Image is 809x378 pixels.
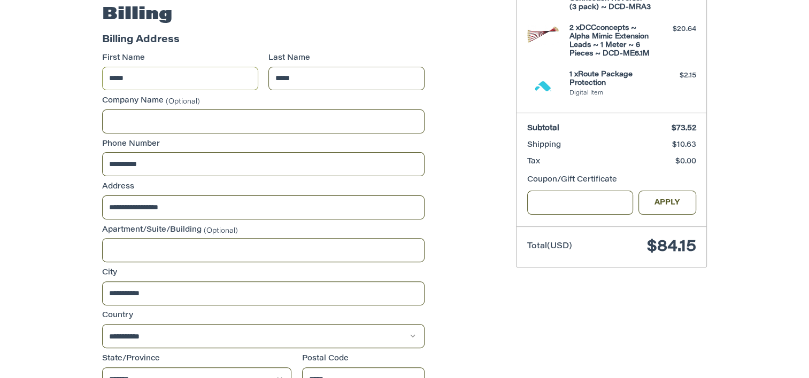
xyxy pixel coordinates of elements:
label: City [102,267,425,279]
label: State/Province [102,353,291,365]
span: Total (USD) [527,242,572,250]
small: (Optional) [166,98,200,105]
label: Last Name [268,53,425,64]
span: $84.15 [647,239,696,255]
li: Digital Item [569,89,651,98]
div: $2.15 [654,70,696,81]
label: Company Name [102,96,425,107]
h4: 1 x Route Package Protection [569,70,651,88]
span: $10.63 [672,141,696,149]
span: Subtotal [527,125,559,132]
label: First Name [102,53,258,64]
small: (Optional) [204,227,238,234]
h4: 2 x DCCconcepts ~ Alpha Mimic Extension Leads ~ 1 Meter ~ 6 Pieces ~ DCD-ME6.1M [569,24,651,59]
h2: Billing [102,4,172,26]
span: $0.00 [675,158,696,166]
input: Gift Certificate or Coupon Code [527,191,634,215]
div: $20.64 [654,24,696,35]
label: Country [102,310,425,321]
div: Coupon/Gift Certificate [527,175,696,186]
button: Apply [638,191,696,215]
span: Shipping [527,141,561,149]
label: Apartment/Suite/Building [102,225,425,236]
label: Address [102,182,425,193]
span: Tax [527,158,540,166]
span: $73.52 [672,125,696,132]
legend: Billing Address [102,33,180,53]
label: Phone Number [102,139,425,150]
label: Postal Code [302,353,425,365]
